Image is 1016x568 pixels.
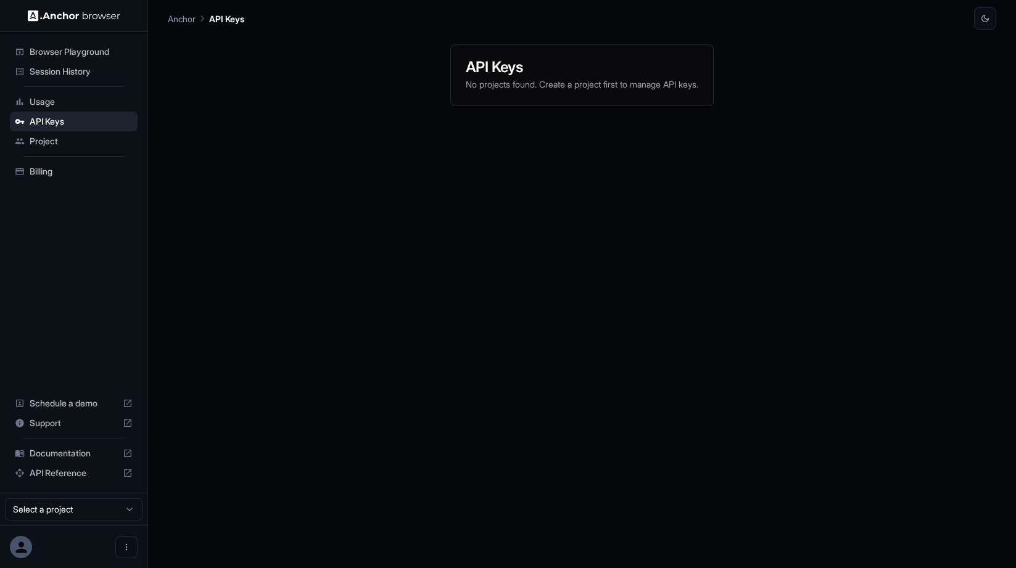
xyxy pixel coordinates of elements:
[10,463,138,483] div: API Reference
[30,417,118,429] span: Support
[10,42,138,62] div: Browser Playground
[10,393,138,413] div: Schedule a demo
[168,12,244,25] nav: breadcrumb
[30,447,118,459] span: Documentation
[30,65,133,78] span: Session History
[466,60,698,75] h3: API Keys
[168,12,196,25] p: Anchor
[466,78,698,91] p: No projects found. Create a project first to manage API keys.
[30,165,133,178] span: Billing
[30,467,118,479] span: API Reference
[10,112,138,131] div: API Keys
[10,162,138,181] div: Billing
[30,115,133,128] span: API Keys
[209,12,244,25] p: API Keys
[10,92,138,112] div: Usage
[30,96,133,108] span: Usage
[10,443,138,463] div: Documentation
[10,62,138,81] div: Session History
[30,135,133,147] span: Project
[30,397,118,410] span: Schedule a demo
[10,413,138,433] div: Support
[10,131,138,151] div: Project
[30,46,133,58] span: Browser Playground
[115,536,138,558] button: Open menu
[28,10,120,22] img: Anchor Logo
